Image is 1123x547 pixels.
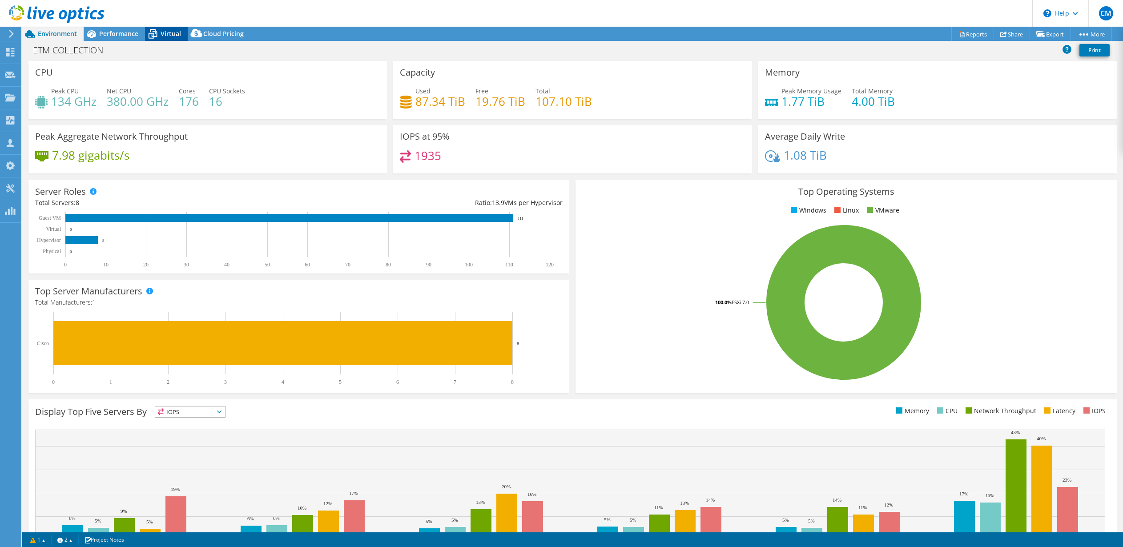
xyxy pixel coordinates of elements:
text: 6% [69,515,76,521]
span: CPU Sockets [209,87,245,95]
svg: \n [1043,9,1051,17]
h3: Average Daily Write [765,132,845,141]
text: 50 [265,261,270,268]
text: 110 [505,261,513,268]
span: Free [475,87,488,95]
text: 8 [517,341,519,346]
h4: 176 [179,97,199,106]
text: 13% [680,500,689,506]
a: 1 [24,534,52,545]
text: 111 [518,216,523,221]
text: 60 [305,261,310,268]
h4: 87.34 TiB [415,97,465,106]
text: 9% [121,508,127,514]
span: 13.9 [492,198,504,207]
text: 30 [184,261,189,268]
text: 8 [102,238,105,243]
li: Windows [789,205,826,215]
h4: 1.08 TiB [784,150,827,160]
text: 43% [1011,430,1020,435]
text: 8 [511,379,514,385]
h4: 16 [209,97,245,106]
text: 13% [476,499,485,505]
text: 5% [604,517,611,522]
text: 5 [339,379,342,385]
h3: IOPS at 95% [400,132,450,141]
a: 2 [51,534,79,545]
h4: 7.98 gigabits/s [52,150,129,160]
text: 19% [171,487,180,492]
text: 17% [349,491,358,496]
text: 80 [386,261,391,268]
text: 5% [782,517,789,523]
text: 5% [95,518,101,523]
h4: 1935 [415,151,441,161]
h3: Top Operating Systems [582,187,1110,197]
text: 10% [298,505,306,511]
text: 14% [833,497,841,503]
text: 2 [167,379,169,385]
span: Cores [179,87,196,95]
tspan: ESXi 7.0 [732,299,749,306]
text: 0 [64,261,67,268]
text: Virtual [46,226,61,232]
text: 4 [282,379,284,385]
text: 23% [1063,477,1071,483]
text: 6% [273,515,280,521]
span: Virtual [161,29,181,38]
text: Physical [43,248,61,254]
span: Performance [99,29,138,38]
li: CPU [935,406,958,416]
div: Ratio: VMs per Hypervisor [299,198,563,208]
h3: Capacity [400,68,435,77]
a: Reports [951,27,994,41]
h1: ETM-COLLECTION [29,45,117,55]
text: 0 [52,379,55,385]
text: 16% [527,491,536,497]
a: Print [1079,44,1110,56]
text: 40 [224,261,229,268]
text: 120 [546,261,554,268]
text: 6% [247,516,254,521]
li: Latency [1042,406,1075,416]
span: IOPS [155,406,225,417]
text: 20% [502,484,511,489]
span: Used [415,87,431,95]
text: Guest VM [39,215,61,221]
tspan: 100.0% [715,299,732,306]
span: Peak CPU [51,87,79,95]
text: 16% [985,493,994,498]
span: CM [1099,6,1113,20]
a: Share [994,27,1030,41]
li: Memory [894,406,929,416]
h3: Top Server Manufacturers [35,286,142,296]
text: 7 [454,379,456,385]
h3: Memory [765,68,800,77]
text: Hypervisor [37,237,61,243]
span: Total [535,87,550,95]
span: 1 [92,298,96,306]
text: 11% [858,505,867,510]
h4: 134 GHz [51,97,97,106]
h4: Total Manufacturers: [35,298,563,307]
text: 0 [70,227,72,232]
span: Total Memory [852,87,893,95]
text: 90 [426,261,431,268]
text: 5% [630,517,636,523]
li: Network Throughput [963,406,1036,416]
text: 5% [808,518,815,523]
text: 0 [70,249,72,254]
span: Peak Memory Usage [781,87,841,95]
span: Net CPU [107,87,131,95]
text: 11% [654,505,663,510]
text: 20 [143,261,149,268]
span: Cloud Pricing [203,29,244,38]
text: 14% [706,497,715,503]
h4: 1.77 TiB [781,97,841,106]
text: 12% [323,501,332,506]
text: 5% [451,517,458,523]
li: VMware [865,205,899,215]
text: 17% [959,491,968,496]
span: Environment [38,29,77,38]
text: 40% [1037,436,1046,441]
